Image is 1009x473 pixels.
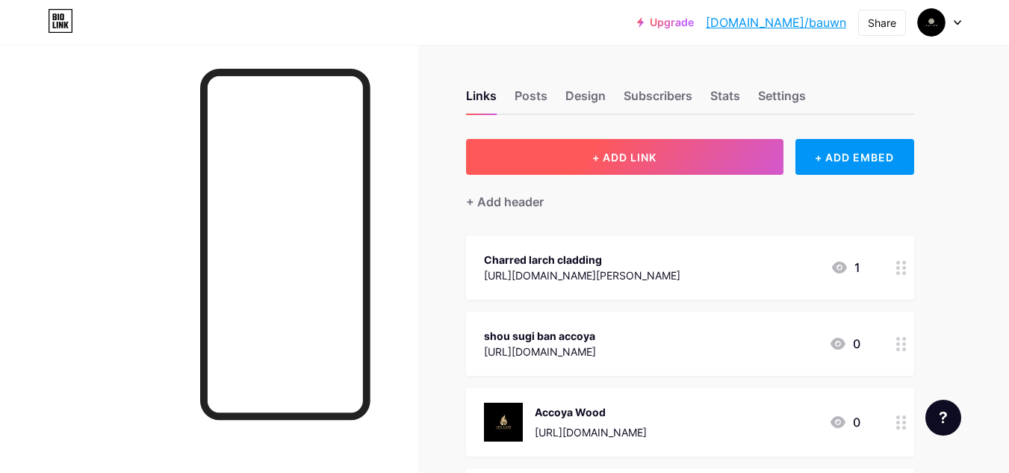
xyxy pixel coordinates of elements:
[466,193,544,211] div: + Add header
[917,8,946,37] img: Bauwn
[484,344,596,359] div: [URL][DOMAIN_NAME]
[637,16,694,28] a: Upgrade
[829,413,860,431] div: 0
[535,404,647,420] div: Accoya Wood
[535,424,647,440] div: [URL][DOMAIN_NAME]
[466,139,783,175] button: + ADD LINK
[706,13,846,31] a: [DOMAIN_NAME]/bauwn
[484,268,680,283] div: [URL][DOMAIN_NAME][PERSON_NAME]
[565,87,606,114] div: Design
[829,335,860,353] div: 0
[831,259,860,276] div: 1
[795,139,914,175] div: + ADD EMBED
[484,252,680,268] div: Charred larch cladding
[624,87,692,114] div: Subscribers
[758,87,806,114] div: Settings
[592,151,656,164] span: + ADD LINK
[868,15,896,31] div: Share
[710,87,740,114] div: Stats
[466,87,497,114] div: Links
[484,328,596,344] div: shou sugi ban accoya
[484,403,523,442] img: Accoya Wood
[515,87,547,114] div: Posts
